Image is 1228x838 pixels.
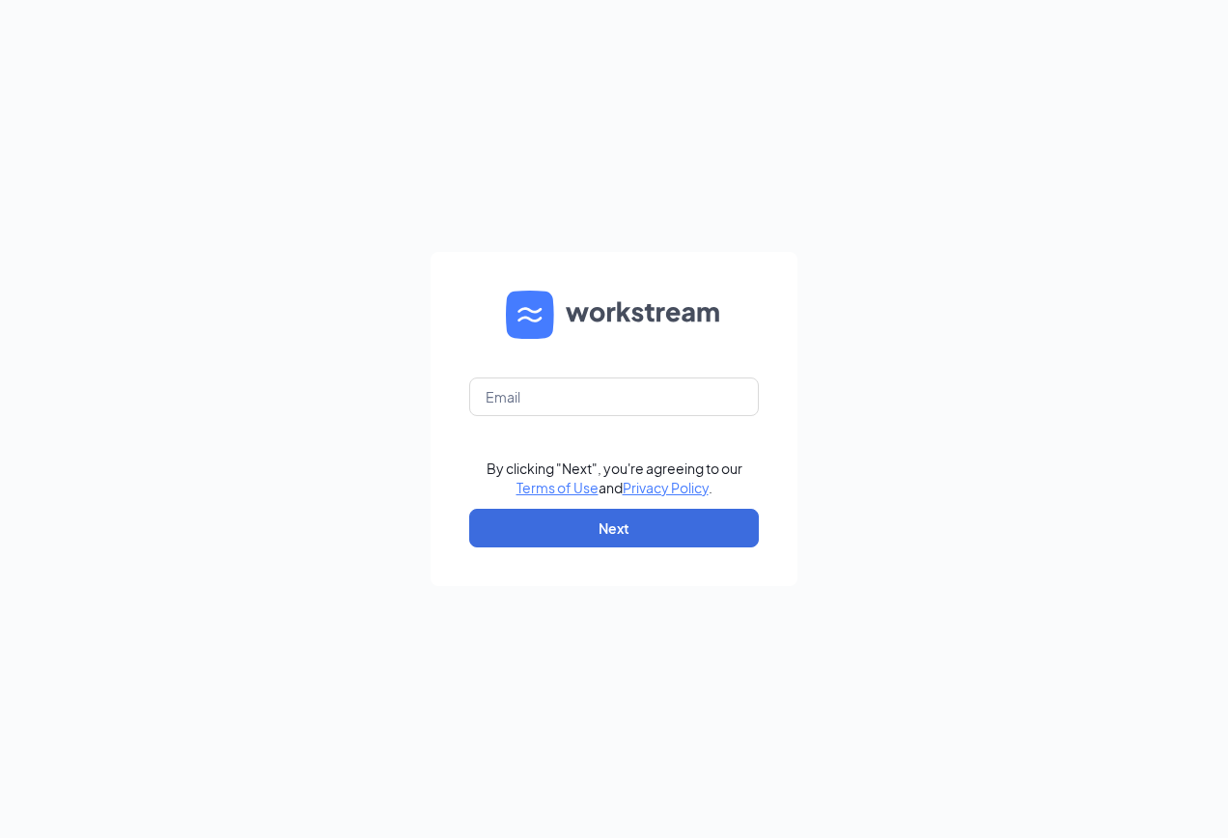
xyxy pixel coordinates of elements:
[516,479,599,496] a: Terms of Use
[506,291,722,339] img: WS logo and Workstream text
[623,479,709,496] a: Privacy Policy
[487,459,742,497] div: By clicking "Next", you're agreeing to our and .
[469,509,759,547] button: Next
[469,377,759,416] input: Email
